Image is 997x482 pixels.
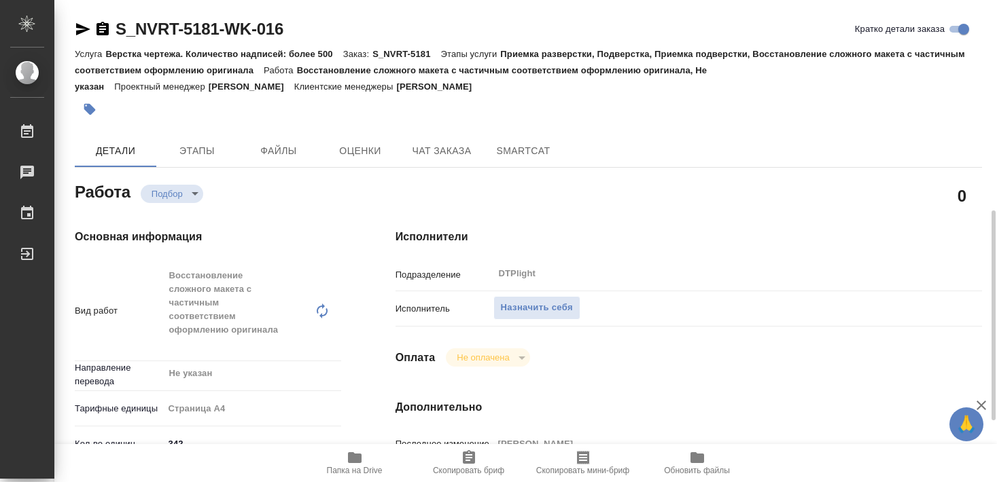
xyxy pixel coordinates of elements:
span: Назначить себя [501,300,573,316]
p: Работа [264,65,297,75]
span: Папка на Drive [327,466,383,475]
button: 🙏 [949,407,983,441]
button: Обновить файлы [640,444,754,482]
span: 🙏 [955,410,978,439]
p: Последнее изменение [396,437,493,451]
div: Страница А4 [164,397,341,420]
p: Клиентские менеджеры [294,81,397,92]
p: S_NVRT-5181 [372,49,440,59]
p: Исполнитель [396,302,493,316]
h2: Работа [75,179,130,203]
span: Оценки [328,143,393,160]
h2: 0 [958,184,966,207]
span: Обновить файлы [664,466,730,475]
span: Скопировать мини-бриф [536,466,629,475]
h4: Основная информация [75,229,341,245]
button: Скопировать бриф [412,444,526,482]
button: Подбор [147,188,187,200]
p: Направление перевода [75,361,164,388]
p: Проектный менеджер [114,81,208,92]
input: Пустое поле [493,434,933,453]
span: Этапы [164,143,230,160]
p: [PERSON_NAME] [396,81,482,92]
h4: Исполнители [396,229,982,245]
button: Папка на Drive [298,444,412,482]
p: Кол-во единиц [75,437,164,451]
span: Детали [83,143,148,160]
button: Добавить тэг [75,94,105,124]
h4: Дополнительно [396,399,982,415]
p: [PERSON_NAME] [209,81,294,92]
p: Вид работ [75,304,164,318]
p: Заказ: [343,49,372,59]
p: Приемка разверстки, Подверстка, Приемка подверстки, Восстановление сложного макета с частичным со... [75,49,965,75]
div: Подбор [446,348,529,367]
p: Услуга [75,49,105,59]
a: S_NVRT-5181-WK-016 [116,20,283,38]
div: Подбор [141,185,203,203]
button: Скопировать ссылку для ЯМессенджера [75,21,91,37]
p: Этапы услуги [441,49,501,59]
button: Назначить себя [493,296,580,320]
span: Чат заказа [409,143,474,160]
button: Скопировать ссылку [94,21,111,37]
button: Не оплачена [453,352,513,363]
p: Тарифные единицы [75,402,164,415]
span: Файлы [246,143,311,160]
button: Скопировать мини-бриф [526,444,640,482]
p: Восстановление сложного макета с частичным соответствием оформлению оригинала, Не указан [75,65,707,92]
p: Подразделение [396,268,493,282]
span: Скопировать бриф [433,466,504,475]
span: Кратко детали заказа [855,22,945,36]
h4: Оплата [396,350,436,366]
input: ✎ Введи что-нибудь [164,434,341,453]
p: Верстка чертежа. Количество надписей: более 500 [105,49,343,59]
span: SmartCat [491,143,556,160]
